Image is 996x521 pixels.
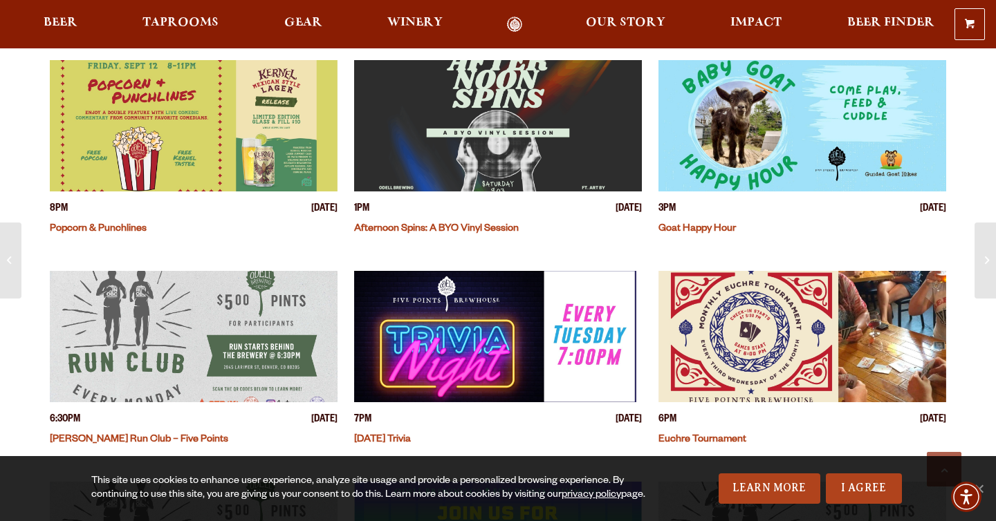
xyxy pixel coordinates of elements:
[50,271,338,402] a: View event details
[927,452,961,486] a: Scroll to top
[920,413,946,428] span: [DATE]
[50,413,80,428] span: 6:30PM
[658,413,676,428] span: 6PM
[951,482,981,512] div: Accessibility Menu
[91,475,647,502] div: This site uses cookies to enhance user experience, analyze site usage and provide a personalized ...
[616,202,642,217] span: [DATE]
[658,224,736,235] a: Goat Happy Hour
[311,202,338,217] span: [DATE]
[838,17,943,32] a: Beer Finder
[489,17,541,32] a: Odell Home
[142,17,219,28] span: Taprooms
[721,17,791,32] a: Impact
[50,202,68,217] span: 8PM
[562,490,621,501] a: privacy policy
[354,271,642,402] a: View event details
[920,202,946,217] span: [DATE]
[354,435,411,446] a: [DATE] Trivia
[311,413,338,428] span: [DATE]
[50,224,147,235] a: Popcorn & Punchlines
[354,224,519,235] a: Afternoon Spins: A BYO Vinyl Session
[354,413,371,428] span: 7PM
[586,17,665,28] span: Our Story
[354,60,642,191] a: View event details
[378,17,452,32] a: Winery
[719,473,820,504] a: Learn More
[658,435,746,446] a: Euchre Tournament
[354,202,369,217] span: 1PM
[577,17,674,32] a: Our Story
[658,202,676,217] span: 3PM
[387,17,443,28] span: Winery
[658,60,946,191] a: View event details
[275,17,331,32] a: Gear
[826,473,902,504] a: I Agree
[133,17,228,32] a: Taprooms
[44,17,77,28] span: Beer
[616,413,642,428] span: [DATE]
[847,17,934,28] span: Beer Finder
[658,271,946,402] a: View event details
[284,17,322,28] span: Gear
[730,17,782,28] span: Impact
[50,435,228,446] a: [PERSON_NAME] Run Club – Five Points
[50,60,338,191] a: View event details
[35,17,86,32] a: Beer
